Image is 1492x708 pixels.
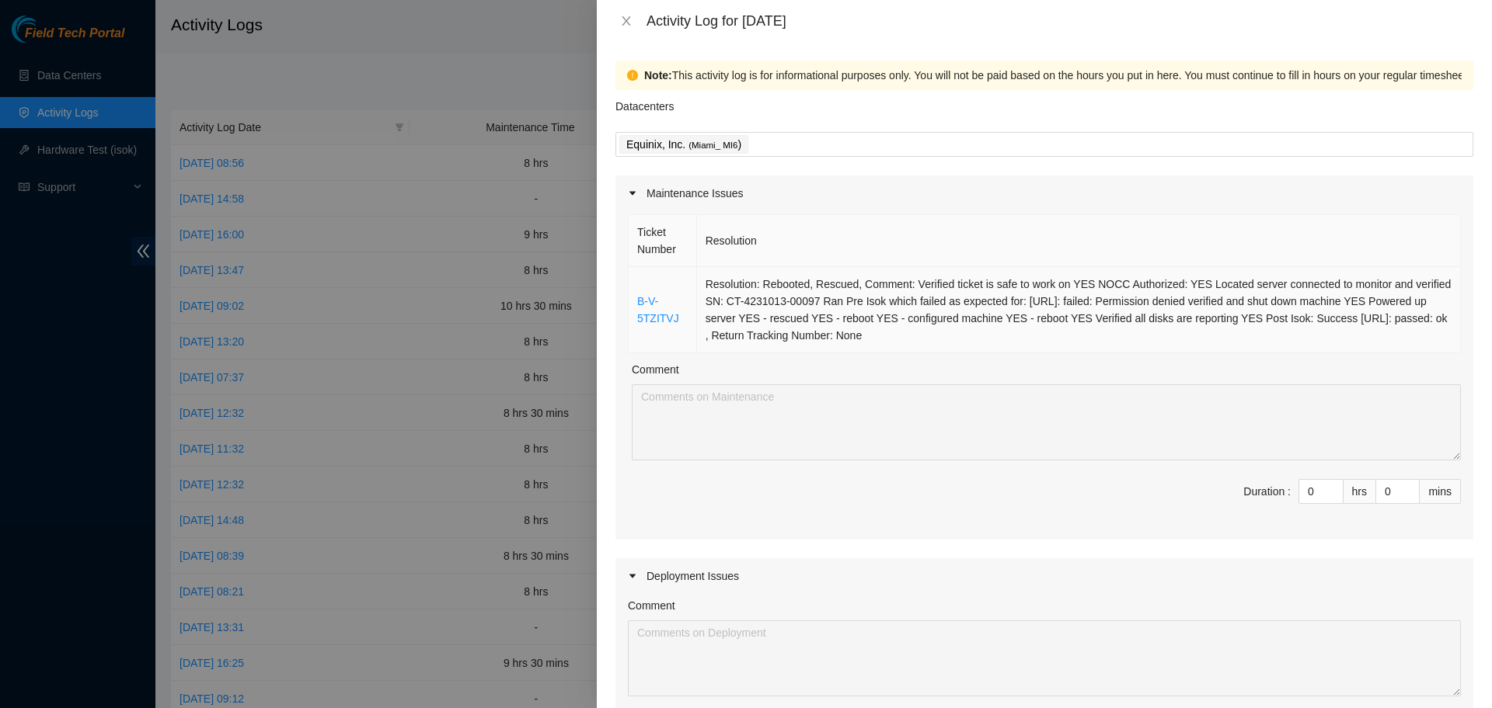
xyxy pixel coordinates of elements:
[615,558,1473,594] div: Deployment Issues
[615,90,674,115] p: Datacenters
[647,12,1473,29] div: Activity Log for [DATE]
[632,384,1461,460] textarea: Comment
[620,15,633,27] span: close
[697,215,1461,267] th: Resolution
[628,620,1461,696] textarea: Comment
[1344,479,1376,504] div: hrs
[697,267,1461,353] td: Resolution: Rebooted, Rescued, Comment: Verified ticket is safe to work on YES NOCC Authorized: Y...
[627,70,638,81] span: exclamation-circle
[637,295,679,324] a: B-V-5TZITVJ
[688,141,737,150] span: ( Miami_ MI6
[629,215,697,267] th: Ticket Number
[626,136,741,154] p: Equinix, Inc. )
[1243,483,1291,500] div: Duration :
[644,67,672,84] strong: Note:
[632,361,679,378] label: Comment
[628,571,637,581] span: caret-right
[628,189,637,198] span: caret-right
[615,175,1473,211] div: Maintenance Issues
[628,597,675,614] label: Comment
[1420,479,1461,504] div: mins
[615,14,637,29] button: Close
